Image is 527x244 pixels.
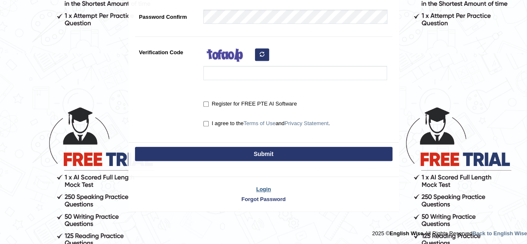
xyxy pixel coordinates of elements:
[129,185,399,193] a: Login
[135,147,392,161] button: Submit
[472,230,527,236] a: Back to English Wise
[285,120,329,126] a: Privacy Statement
[203,121,209,126] input: I agree to theTerms of UseandPrivacy Statement.
[129,195,399,203] a: Forgot Password
[203,119,330,128] label: I agree to the and .
[135,10,200,21] label: Password Confirm
[135,45,200,56] label: Verification Code
[372,225,527,237] div: 2025 © All Rights Reserved
[203,101,209,107] input: Register for FREE PTE AI Software
[244,120,276,126] a: Terms of Use
[390,230,425,236] strong: English Wise.
[203,100,297,108] label: Register for FREE PTE AI Software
